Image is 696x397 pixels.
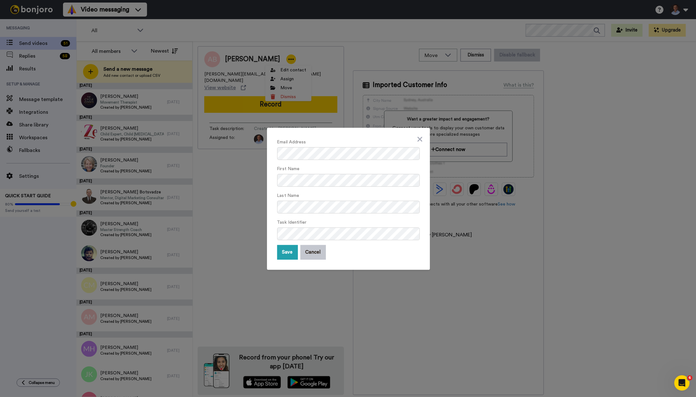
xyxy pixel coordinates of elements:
[300,245,326,260] button: Cancel
[277,192,299,199] label: Last Name
[687,375,692,380] span: 6
[277,139,306,146] label: Email Address
[277,219,307,226] label: Task Identifier
[277,245,298,260] button: Save
[277,166,300,172] label: First Name
[674,375,690,391] iframe: Intercom live chat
